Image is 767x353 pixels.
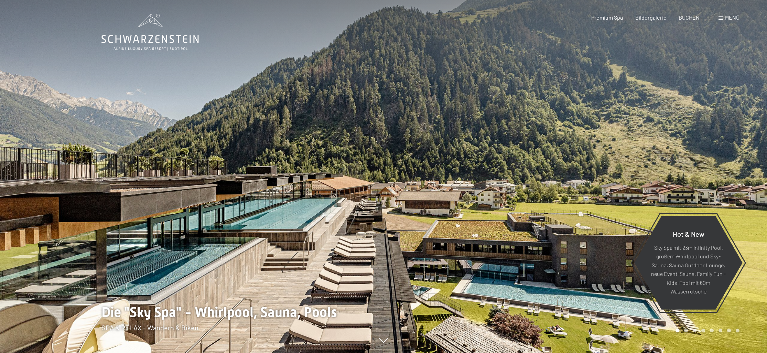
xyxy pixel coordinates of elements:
[727,329,731,332] div: Carousel Page 7
[684,329,688,332] div: Carousel Page 2
[591,14,623,21] a: Premium Spa
[673,229,704,238] span: Hot & New
[736,329,739,332] div: Carousel Page 8
[693,329,696,332] div: Carousel Page 3
[673,329,739,332] div: Carousel Pagination
[701,329,705,332] div: Carousel Page 4
[635,14,667,21] a: Bildergalerie
[651,243,726,296] p: Sky Spa mit 23m Infinity Pool, großem Whirlpool und Sky-Sauna, Sauna Outdoor Lounge, neue Event-S...
[725,14,739,21] span: Menü
[710,329,714,332] div: Carousel Page 5
[676,329,679,332] div: Carousel Page 1 (Current Slide)
[679,14,700,21] a: BUCHEN
[634,215,743,310] a: Hot & New Sky Spa mit 23m Infinity Pool, großem Whirlpool und Sky-Sauna, Sauna Outdoor Lounge, ne...
[719,329,722,332] div: Carousel Page 6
